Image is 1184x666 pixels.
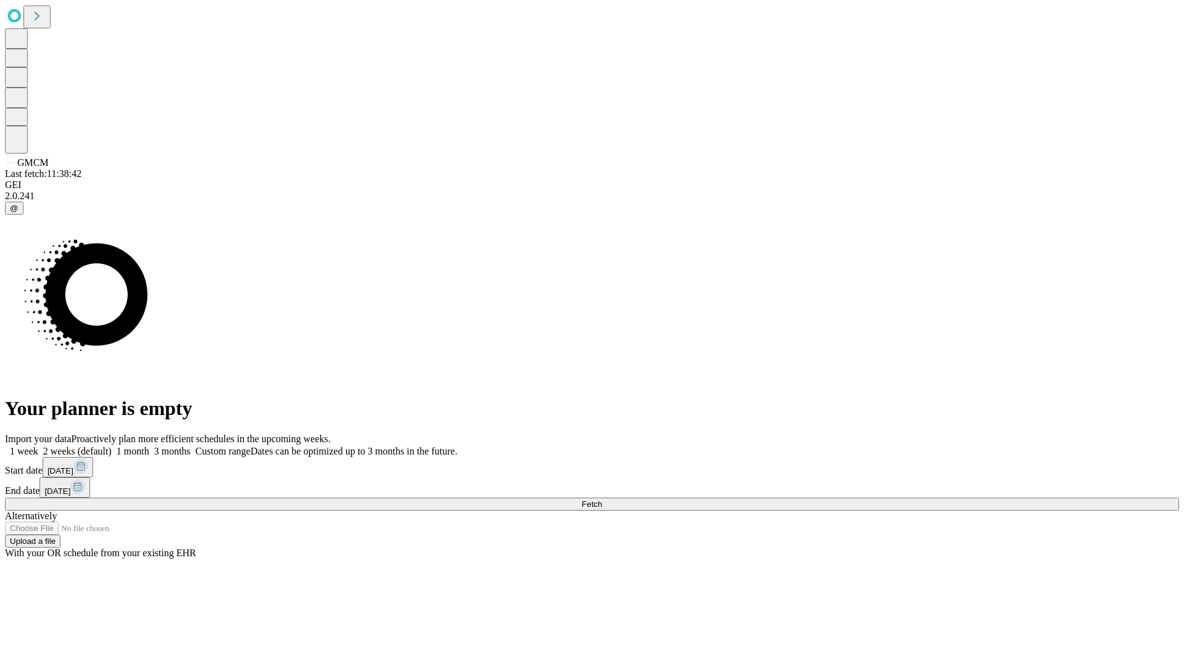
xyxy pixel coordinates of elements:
[39,477,90,498] button: [DATE]
[5,202,23,215] button: @
[195,446,250,456] span: Custom range
[5,168,81,179] span: Last fetch: 11:38:42
[5,535,60,548] button: Upload a file
[43,446,112,456] span: 2 weeks (default)
[5,498,1179,511] button: Fetch
[5,477,1179,498] div: End date
[10,446,38,456] span: 1 week
[582,499,602,509] span: Fetch
[5,397,1179,420] h1: Your planner is empty
[5,511,57,521] span: Alternatively
[43,457,93,477] button: [DATE]
[72,434,331,444] span: Proactively plan more efficient schedules in the upcoming weeks.
[5,434,72,444] span: Import your data
[250,446,457,456] span: Dates can be optimized up to 3 months in the future.
[5,457,1179,477] div: Start date
[44,487,70,496] span: [DATE]
[117,446,149,456] span: 1 month
[5,191,1179,202] div: 2.0.241
[154,446,191,456] span: 3 months
[17,157,49,168] span: GMCM
[10,203,18,213] span: @
[5,179,1179,191] div: GEI
[5,548,196,558] span: With your OR schedule from your existing EHR
[47,466,73,475] span: [DATE]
